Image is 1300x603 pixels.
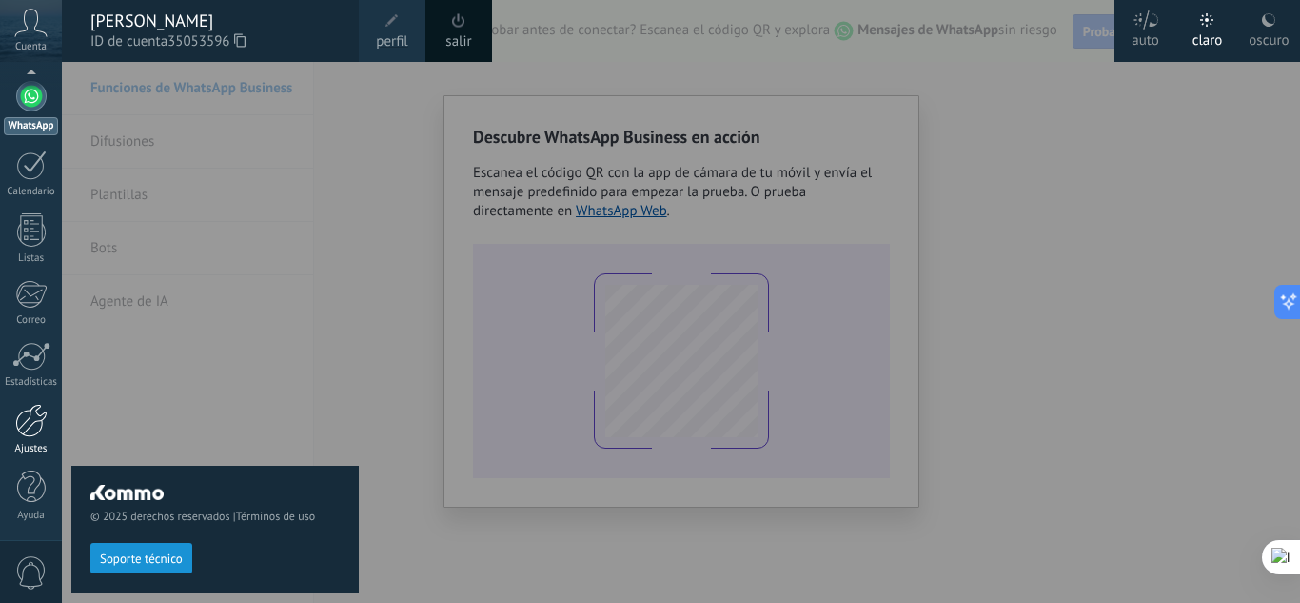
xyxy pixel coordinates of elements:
span: Soporte técnico [100,553,183,566]
a: salir [445,31,471,52]
span: ID de cuenta [90,31,340,52]
a: Soporte técnico [90,551,192,565]
a: Términos de uso [236,510,315,524]
div: Calendario [4,186,59,198]
span: Cuenta [15,41,47,53]
button: Soporte técnico [90,543,192,573]
div: auto [1132,12,1159,62]
div: oscuro [1249,12,1289,62]
div: Correo [4,314,59,327]
div: [PERSON_NAME] [90,10,340,31]
div: Ayuda [4,510,59,522]
span: 35053596 [167,31,246,52]
div: WhatsApp [4,117,58,135]
span: © 2025 derechos reservados | [90,510,340,524]
div: Ajustes [4,443,59,455]
div: Listas [4,252,59,265]
div: Estadísticas [4,376,59,389]
span: perfil [376,31,407,52]
div: claro [1192,12,1223,62]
